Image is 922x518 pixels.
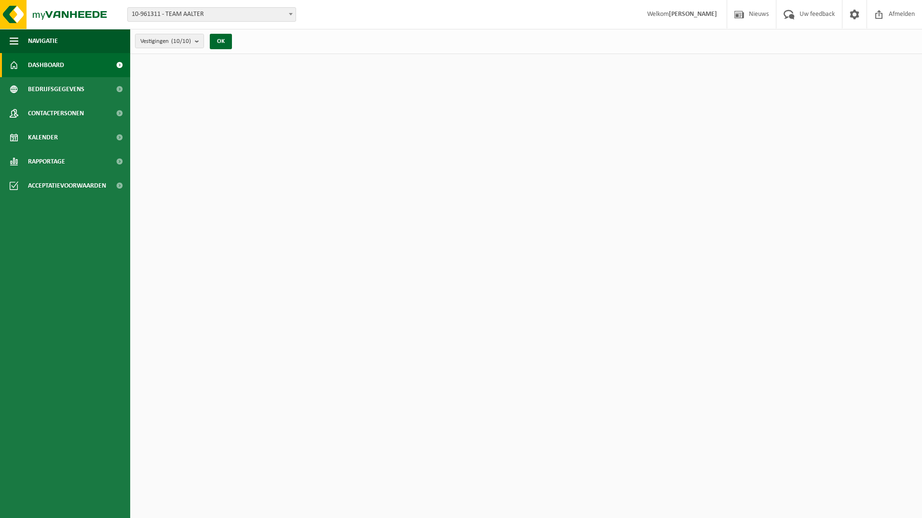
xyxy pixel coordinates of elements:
[28,125,58,150] span: Kalender
[28,77,84,101] span: Bedrijfsgegevens
[28,101,84,125] span: Contactpersonen
[128,8,296,21] span: 10-961311 - TEAM AALTER
[28,29,58,53] span: Navigatie
[210,34,232,49] button: OK
[28,150,65,174] span: Rapportage
[140,34,191,49] span: Vestigingen
[28,53,64,77] span: Dashboard
[669,11,717,18] strong: [PERSON_NAME]
[135,34,204,48] button: Vestigingen(10/10)
[171,38,191,44] count: (10/10)
[28,174,106,198] span: Acceptatievoorwaarden
[127,7,296,22] span: 10-961311 - TEAM AALTER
